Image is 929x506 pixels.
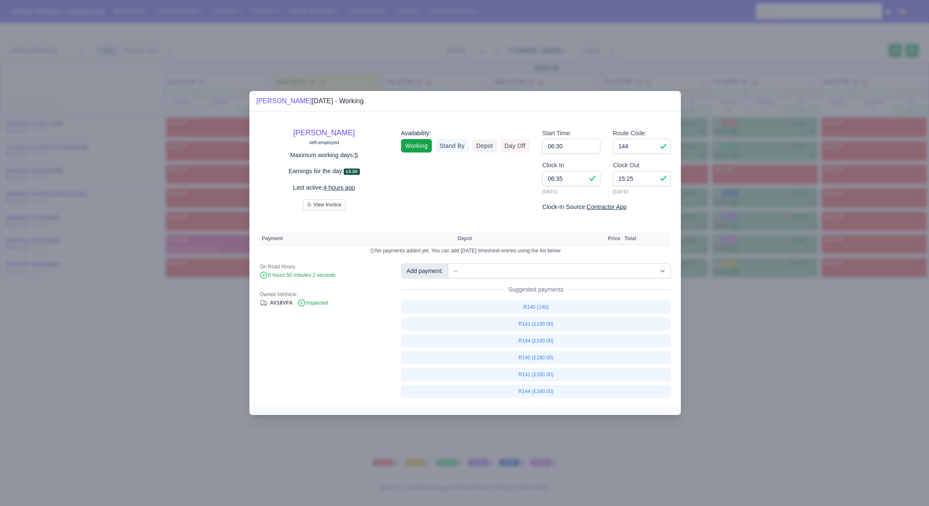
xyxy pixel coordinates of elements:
small: [DATE] [613,188,671,195]
div: Owned Vehhicle: [260,291,388,298]
label: Start Time: [542,129,571,138]
th: Total [622,233,638,245]
div: 8 hours 50 minutes 2 seconds [260,272,388,279]
small: self-employed [309,140,339,145]
u: 5 [355,152,358,158]
th: Payment [260,233,455,245]
button: View Invoice [303,199,345,210]
a: AV18VFA [260,300,293,306]
small: [DATE] [542,188,600,195]
th: Depot [455,233,599,245]
span: £0.00 [344,169,360,175]
label: Clock In [542,161,564,170]
div: [DATE] - Working [256,96,364,106]
p: Earnings for the day: [260,166,388,176]
td: No payments added yet, You can add [DATE] timesheet entries using the list below [260,245,671,257]
a: R144 (£190.00) [401,334,671,348]
a: Stand By [435,139,469,153]
div: Add payment: [401,263,448,278]
div: Clock-In Source: [542,202,671,212]
a: Day Off [501,139,530,153]
u: 4 hours ago [324,184,355,191]
label: Route Code: [613,129,647,138]
label: Clock Out [613,161,640,170]
a: R140 (140) [401,300,671,314]
a: [PERSON_NAME] [293,129,355,137]
a: R141 (£190.00) [401,317,671,331]
th: Price [606,233,622,245]
iframe: Chat Widget [887,466,929,506]
p: Maximum working days: [260,150,388,160]
a: R140 (£180.00) [401,351,671,364]
a: Depot [472,139,497,153]
u: Contractor App [586,203,626,210]
div: Availability: [401,129,530,138]
span: Suggested payments [505,285,567,294]
span: Inspected [297,300,328,306]
a: [PERSON_NAME] [256,97,312,104]
div: On Road Hours: [260,263,388,270]
a: Working [401,139,432,153]
p: Last active: [260,183,388,193]
a: R144 (£180.00) [401,385,671,398]
a: R141 (£180.00) [401,368,671,381]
